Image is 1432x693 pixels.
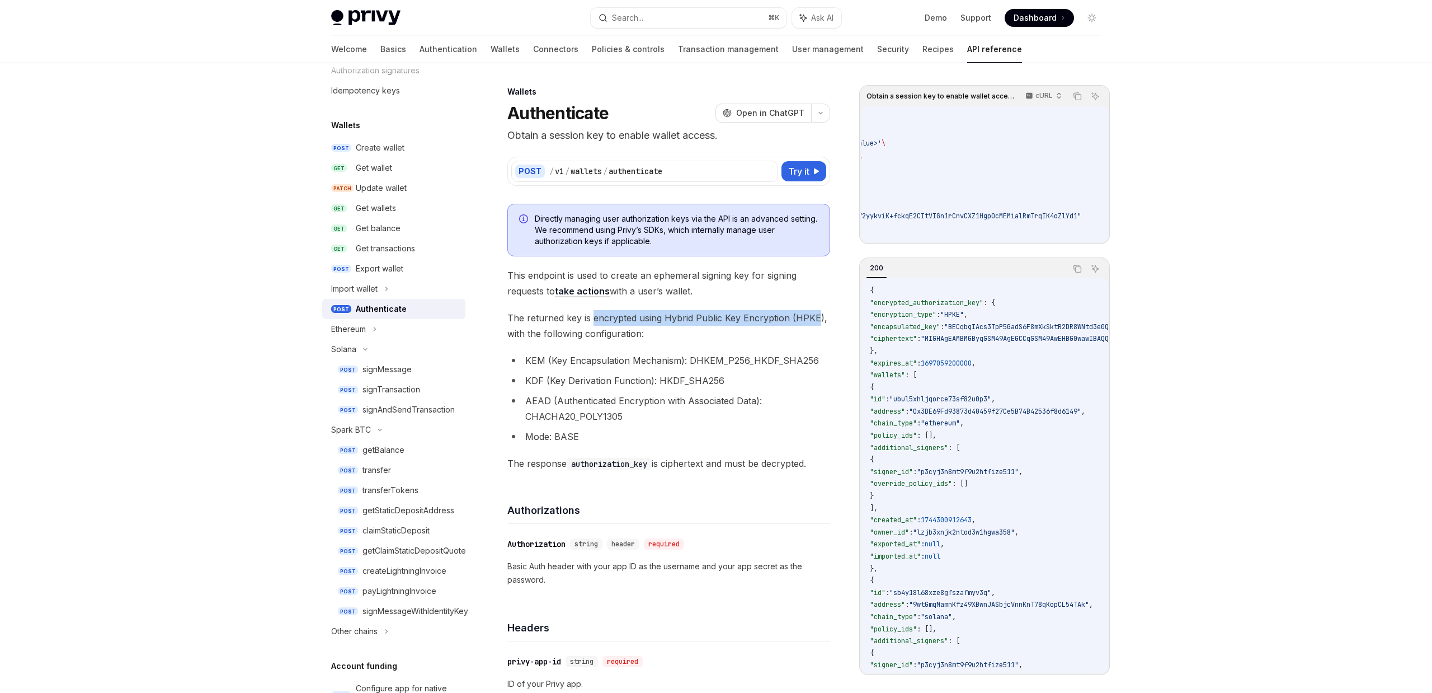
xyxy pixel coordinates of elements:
[555,285,610,297] a: take actions
[331,184,354,193] span: PATCH
[1015,528,1019,537] span: ,
[331,224,347,233] span: GET
[940,322,944,331] span: :
[870,612,917,621] span: "chain_type"
[507,539,566,550] div: Authorization
[322,480,465,500] a: POSTtransferTokens
[885,395,889,404] span: :
[870,661,913,669] span: "signer_id"
[1083,9,1101,27] button: Toggle dark mode
[909,528,913,537] span: :
[507,429,830,444] li: Mode: BASE
[870,491,874,500] span: }
[322,561,465,581] a: POSTcreateLightningInvoice
[991,395,995,404] span: ,
[870,419,917,428] span: "chain_type"
[870,564,878,573] span: },
[331,84,400,97] div: Idempotency keys
[736,107,804,119] span: Open in ChatGPT
[362,484,418,497] div: transferTokens
[917,661,1019,669] span: "p3cyj3n8mt9f9u2htfize511"
[362,524,430,537] div: claimStaticDeposit
[338,607,358,616] span: POST
[921,612,952,621] span: "solana"
[960,12,991,24] a: Support
[322,500,465,521] a: POSTgetStaticDepositAddress
[870,649,874,658] span: {
[362,383,420,396] div: signTransaction
[913,467,917,476] span: :
[338,567,358,575] span: POST
[781,161,826,181] button: Try it
[644,539,684,550] div: required
[331,204,347,213] span: GET
[917,359,921,368] span: :
[885,588,889,597] span: :
[870,625,917,634] span: "policy_ids"
[331,659,397,673] h5: Account funding
[866,261,887,275] div: 200
[420,36,477,63] a: Authentication
[356,141,404,154] div: Create wallet
[1088,89,1103,104] button: Ask AI
[362,605,468,618] div: signMessageWithIdentityKey
[870,407,905,416] span: "address"
[533,36,578,63] a: Connectors
[1088,261,1103,276] button: Ask AI
[1019,467,1023,476] span: ,
[889,588,991,597] span: "sb4y18l68xze8gfszafmyv3q"
[991,588,995,597] span: ,
[952,479,968,488] span: : []
[792,8,841,28] button: Ask AI
[338,486,358,495] span: POST
[338,466,358,475] span: POST
[1035,91,1053,100] p: cURL
[715,104,811,123] button: Open in ChatGPT
[1070,89,1085,104] button: Copy the contents from the code block
[972,516,976,525] span: ,
[917,612,921,621] span: :
[322,601,465,621] a: POSTsignMessageWithIdentityKey
[678,36,779,63] a: Transaction management
[322,299,465,319] a: POSTAuthenticate
[338,507,358,515] span: POST
[917,467,1019,476] span: "p3cyj3n8mt9f9u2htfize511"
[331,164,347,172] span: GET
[362,564,446,578] div: createLightningInvoice
[870,346,878,355] span: },
[917,625,936,634] span: : [],
[611,540,635,549] span: header
[870,576,874,585] span: {
[921,359,972,368] span: 1697059200000
[322,198,465,218] a: GETGet wallets
[356,242,415,255] div: Get transactions
[574,540,598,549] span: string
[788,165,809,178] span: Try it
[322,138,465,158] a: POSTCreate wallet
[960,419,964,428] span: ,
[356,181,407,195] div: Update wallet
[362,363,412,376] div: signMessage
[507,393,830,424] li: AEAD (Authenticated Encryption with Associated Data): CHACHA20_POLY1305
[356,222,401,235] div: Get balance
[362,463,391,477] div: transfer
[322,218,465,238] a: GETGet balance
[507,656,561,667] div: privy-app-id
[882,139,885,148] span: \
[507,373,830,388] li: KDF (Key Derivation Function): HKDF_SHA256
[549,166,554,177] div: /
[603,166,607,177] div: /
[870,455,874,464] span: {
[967,36,1022,63] a: API reference
[870,528,909,537] span: "owner_id"
[338,406,358,414] span: POST
[889,395,991,404] span: "ubul5xhljqorce73sf82u0p3"
[507,86,830,97] div: Wallets
[913,528,1015,537] span: "lzjb3xnjk2ntod3w1hgwa358"
[592,36,665,63] a: Policies & controls
[1089,600,1093,609] span: ,
[870,431,917,440] span: "policy_ids"
[322,541,465,561] a: POSTgetClaimStaticDepositQuote
[870,467,913,476] span: "signer_id"
[701,212,1081,221] span: "recipient_public_key": "DAQcDQgAEx4aoeD72yykviK+fckqE2CItVIGn1rCnvCXZ1HgpOcMEMialRmTrqIK4oZlYd1"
